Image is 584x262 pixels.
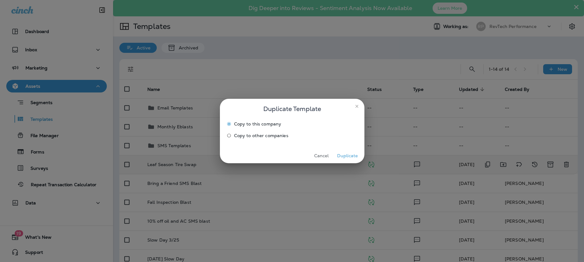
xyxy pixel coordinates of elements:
button: Cancel [310,151,333,161]
span: Copy to other companies [234,133,288,138]
button: close [352,101,362,111]
button: Duplicate [336,151,359,161]
span: Duplicate Template [263,104,321,114]
span: Copy to this company [234,121,281,126]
